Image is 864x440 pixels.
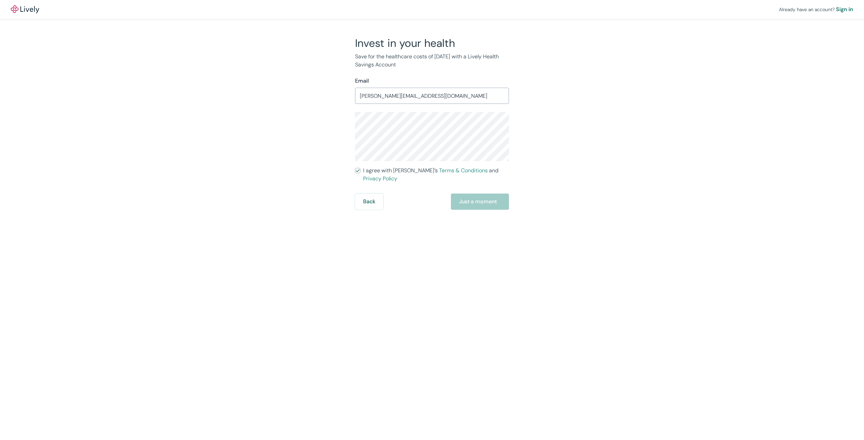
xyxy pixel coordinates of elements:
[363,167,509,183] span: I agree with [PERSON_NAME]’s and
[11,5,39,13] a: LivelyLively
[363,175,397,182] a: Privacy Policy
[355,53,509,69] p: Save for the healthcare costs of [DATE] with a Lively Health Savings Account
[439,167,488,174] a: Terms & Conditions
[355,194,383,210] button: Back
[836,5,853,13] a: Sign in
[779,5,853,13] div: Already have an account?
[11,5,39,13] img: Lively
[355,36,509,50] h2: Invest in your health
[355,77,369,85] label: Email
